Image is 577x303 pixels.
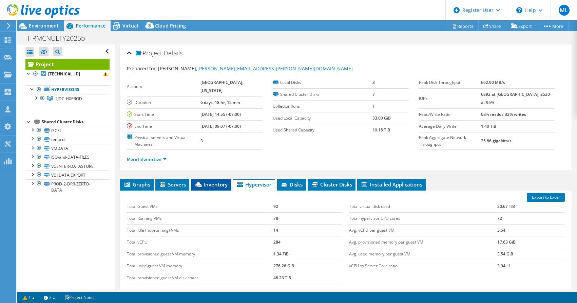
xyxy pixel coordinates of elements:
td: Total vCPU [127,236,273,248]
td: 20.67 TiB [497,201,565,213]
svg: \n [516,7,522,13]
label: Shared Cluster Disks [273,91,372,98]
td: 72 [497,212,565,224]
b: 7 [372,91,375,97]
td: Total virtual disk used [349,201,497,213]
label: Physical Servers and Virtual Machines [127,134,200,148]
span: [PERSON_NAME], [158,65,353,72]
label: Prepared for: [127,65,157,72]
a: VCENTER-DATASTORE [25,162,110,171]
b: [DATE] 14:55 (-07:00) [200,111,241,117]
td: 3.54 GiB [497,248,565,260]
label: Used Local Capacity [273,115,372,122]
td: Total used guest VM memory [127,260,273,272]
span: Servers [159,181,186,188]
td: 14 [273,224,343,236]
label: IOPS [419,95,481,102]
a: Export [506,21,537,31]
label: Duration [127,99,200,106]
b: [TECHNICAL_ID] [48,71,80,77]
a: Project Notes [60,293,99,302]
b: 3 [200,138,203,144]
a: More [537,21,569,31]
a: [PERSON_NAME][EMAIL_ADDRESS][PERSON_NAME][DOMAIN_NAME] [197,65,353,72]
td: Avg. vCPU per guest VM [349,224,497,236]
div: Shared Cluster Disks [42,118,110,126]
span: Details [164,49,182,57]
a: 1 [18,293,39,302]
a: Reports [446,21,479,31]
b: 6 days, 18 hr, 12 min [200,100,240,105]
label: Read/Write Ratio [419,111,481,118]
span: Hypervisor [236,181,271,188]
td: Total Guest VMs [127,201,273,213]
a: VDI DATA EXPORT [25,171,110,179]
a: temp ds [25,135,110,144]
b: 33.00 GiB [372,115,391,121]
span: Installed Applications [361,181,422,188]
b: 25.86 gigabits/s [481,138,512,144]
span: Disks [281,181,303,188]
td: vCPU to Server Core ratio [349,260,497,272]
td: Total provisioned guest VM disk space [127,272,273,284]
span: Performance [76,22,105,29]
a: 2 [39,293,60,302]
td: 284 [273,236,343,248]
a: iSCSI [25,126,110,135]
span: 2JDC-HXPROD [55,96,82,102]
label: Peak Aggregate Network Throughput [419,134,481,148]
a: Share [478,21,506,31]
a: Project [25,59,110,70]
a: 2JDC-HXPROD [25,94,110,103]
label: Average Daily Write [419,123,481,130]
label: Peak Disk Throughput [419,79,481,86]
span: Inventory [194,181,228,188]
td: Avg. used memory per guest VM [349,248,497,260]
span: Environment [29,22,59,29]
label: Account [127,83,200,90]
a: Export to Excel [527,193,565,202]
td: Total Running VMs [127,212,273,224]
td: Total Idle (not-running) VMs [127,224,273,236]
td: 17.63 GiB [497,236,565,248]
b: 1.40 TiB [481,123,496,129]
label: Local Disks [273,79,372,86]
label: Used Shared Capacity [273,127,372,133]
td: Avg. provisioned memory per guest VM [349,236,497,248]
b: 68% reads / 32% writes [481,111,526,117]
span: Cluster Disks [311,181,352,188]
a: VMDATA [25,144,110,153]
td: 276.26 GiB [273,260,343,272]
h1: IT-RMCNULTY2025b [22,35,96,42]
td: 48.23 TiB [273,272,343,284]
td: 78 [273,212,343,224]
td: Total hypervisor CPU cores [349,212,497,224]
label: Start Time [127,111,200,118]
td: 1.34 TiB [273,248,343,260]
span: Virtual [122,22,138,29]
td: 3.64 [497,224,565,236]
a: ISO-and-DATA-FILES [25,153,110,162]
td: 92 [273,201,343,213]
a: More Information [127,156,167,162]
span: Project [136,50,162,57]
a: [TECHNICAL_ID] [25,70,110,78]
b: [DATE] 09:07 (-07:00) [200,123,241,129]
span: Graphs [123,181,150,188]
label: Collector Runs [273,103,372,110]
span: Cloud Pricing [155,22,186,29]
b: 19.18 TiB [372,127,390,133]
td: Total provisioned guest VM memory [127,248,273,260]
a: Hypervisors [25,85,110,94]
b: 662.90 MB/s [481,79,505,85]
b: [GEOGRAPHIC_DATA], [US_STATE] [200,79,243,93]
td: 3.94 : 1 [497,260,565,272]
b: 6892 at [GEOGRAPHIC_DATA], 2530 at 95% [481,91,550,105]
label: End Time [127,123,200,130]
b: 1 [372,103,375,109]
span: ML [559,5,570,16]
a: PROD-2-DRR-ZERTO-DATA [25,179,110,194]
b: 3 [372,79,375,85]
